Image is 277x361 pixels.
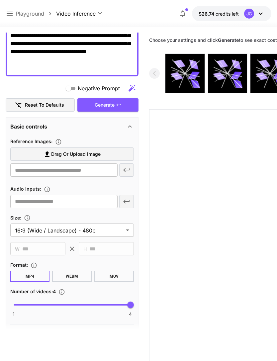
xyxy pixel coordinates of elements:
div: $26.74252 [199,10,239,17]
button: MOV [94,271,134,282]
button: WEBM [52,271,92,282]
span: 4 [129,311,132,317]
span: 16:9 (Wide / Landscape) - 480p [15,226,123,234]
span: Format : [10,262,28,268]
span: W [15,245,20,253]
span: 1 [13,311,15,317]
div: JG [244,9,254,19]
span: credits left [216,11,239,17]
button: MP4 [10,271,50,282]
span: Size : [10,215,21,221]
span: Audio inputs : [10,186,41,192]
span: H [83,245,87,253]
button: Specify how many videos to generate in a single request. Each video generation will be charged se... [56,289,68,295]
span: $26.74 [199,11,216,17]
a: Playground [16,10,44,18]
span: Drag or upload image [51,150,101,158]
div: Basic controls [10,119,134,135]
label: Drag or upload image [10,147,134,161]
button: Generate [77,98,138,112]
button: Upload a reference image to guide the result. Supported formats: MP4, WEBM and MOV. [52,138,64,145]
button: Upload an audio file. Supported formats: .mp3, .wav, .flac, .aac, .ogg, .m4a, .wma [41,186,53,193]
span: Reference Images : [10,138,52,144]
button: Adjust the dimensions of the generated image by specifying its width and height in pixels, or sel... [21,215,33,221]
b: Generate [218,37,239,43]
span: Video Inference [56,10,96,18]
span: Generate [95,101,115,109]
button: Choose the file format for the output video. [28,262,40,269]
span: Negative Prompt [78,84,120,92]
nav: breadcrumb [16,10,56,18]
span: Number of videos : 4 [10,289,56,294]
button: $26.74252JG [192,6,271,21]
button: Reset to defaults [6,98,75,112]
p: Basic controls [10,123,47,131]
